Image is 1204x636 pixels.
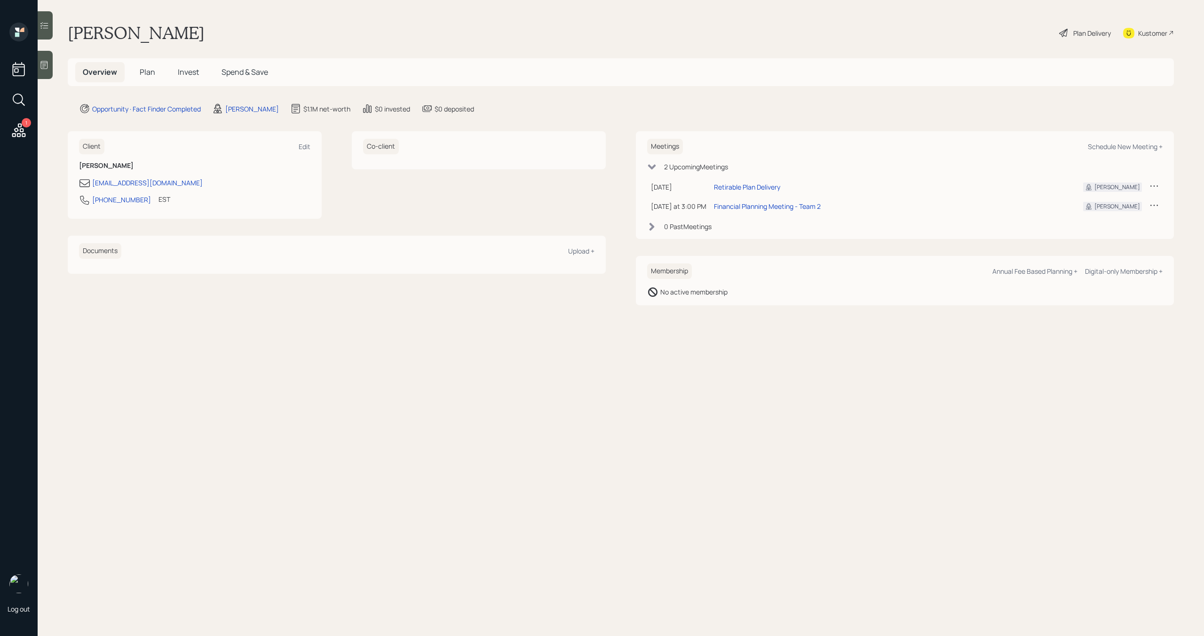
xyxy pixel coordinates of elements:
[79,162,310,170] h6: [PERSON_NAME]
[1138,28,1167,38] div: Kustomer
[222,67,268,77] span: Spend & Save
[651,201,706,211] div: [DATE] at 3:00 PM
[79,139,104,154] h6: Client
[664,162,728,172] div: 2 Upcoming Meeting s
[92,178,203,188] div: [EMAIL_ADDRESS][DOMAIN_NAME]
[1094,183,1140,191] div: [PERSON_NAME]
[158,194,170,204] div: EST
[68,23,205,43] h1: [PERSON_NAME]
[1085,267,1163,276] div: Digital-only Membership +
[9,574,28,593] img: michael-russo-headshot.png
[568,246,594,255] div: Upload +
[375,104,410,114] div: $0 invested
[79,243,121,259] h6: Documents
[140,67,155,77] span: Plan
[714,182,780,192] div: Retirable Plan Delivery
[992,267,1077,276] div: Annual Fee Based Planning +
[92,104,201,114] div: Opportunity · Fact Finder Completed
[299,142,310,151] div: Edit
[8,604,30,613] div: Log out
[92,195,151,205] div: [PHONE_NUMBER]
[363,139,399,154] h6: Co-client
[651,182,706,192] div: [DATE]
[647,263,692,279] h6: Membership
[225,104,279,114] div: [PERSON_NAME]
[714,201,821,211] div: Financial Planning Meeting - Team 2
[1073,28,1111,38] div: Plan Delivery
[1094,202,1140,211] div: [PERSON_NAME]
[22,118,31,127] div: 1
[303,104,350,114] div: $1.1M net-worth
[435,104,474,114] div: $0 deposited
[664,222,712,231] div: 0 Past Meeting s
[83,67,117,77] span: Overview
[1088,142,1163,151] div: Schedule New Meeting +
[647,139,683,154] h6: Meetings
[660,287,728,297] div: No active membership
[178,67,199,77] span: Invest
